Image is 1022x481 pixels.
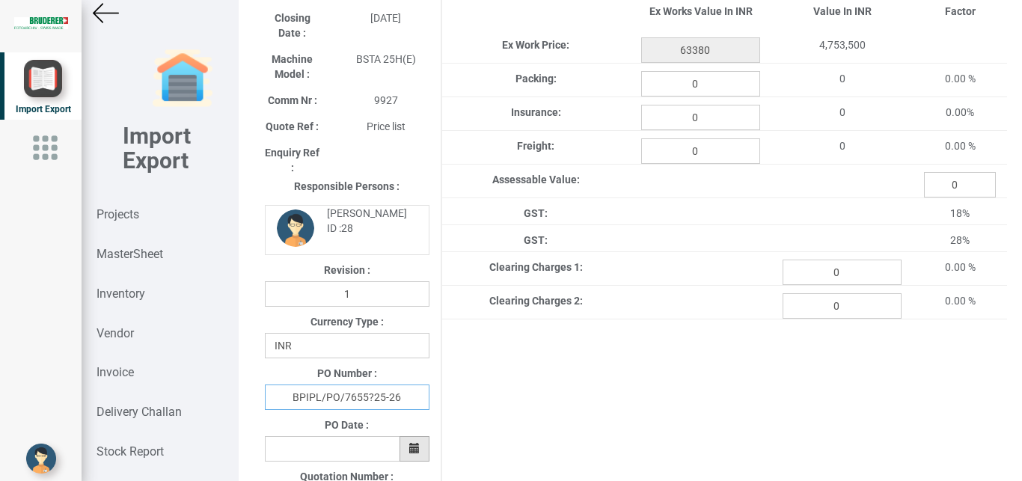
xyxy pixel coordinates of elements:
[946,106,974,118] span: 0.00%
[268,93,317,108] label: Comm Nr :
[310,314,384,329] label: Currency Type :
[324,263,370,278] label: Revision :
[950,234,970,246] span: 28%
[945,4,976,19] label: Factor
[265,385,429,410] input: PO Number
[97,405,182,419] strong: Delivery Challan
[265,145,320,175] label: Enquiry Ref :
[97,247,163,261] strong: MasterSheet
[945,140,976,152] span: 0.00 %
[97,207,139,221] strong: Projects
[515,71,557,86] label: Packing:
[374,94,398,106] span: 9927
[325,417,369,432] label: PO Date :
[16,104,71,114] span: Import Export
[502,37,569,52] label: Ex Work Price:
[945,295,976,307] span: 0.00 %
[489,293,583,308] label: Clearing Charges 2:
[265,52,320,82] label: Machine Model :
[524,206,548,221] label: GST:
[649,4,753,19] label: Ex Works Value In INR
[367,120,406,132] span: Price list
[524,233,548,248] label: GST:
[316,206,417,236] div: [PERSON_NAME] ID :
[97,326,134,340] strong: Vendor
[341,222,353,234] strong: 28
[265,10,320,40] label: Closing Date :
[265,281,429,307] input: Revision
[511,105,561,120] label: Insurance:
[277,209,314,247] img: DP
[813,4,872,19] label: Value In INR
[492,172,580,187] label: Assessable Value:
[819,39,866,51] span: 4,753,500
[517,138,554,153] label: Freight:
[97,365,134,379] strong: Invoice
[266,119,319,134] label: Quote Ref :
[97,287,145,301] strong: Inventory
[370,12,401,24] span: [DATE]
[97,444,164,459] strong: Stock Report
[489,260,583,275] label: Clearing Charges 1:
[945,73,976,85] span: 0.00 %
[839,140,845,152] span: 0
[950,207,970,219] span: 18%
[356,53,416,65] span: BSTA 25H(E)
[294,179,400,194] label: Responsible Persons :
[945,261,976,273] span: 0.00 %
[839,73,845,85] span: 0
[839,106,845,118] span: 0
[317,366,377,381] label: PO Number :
[123,123,191,174] b: Import Export
[153,49,212,108] img: garage-closed.png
